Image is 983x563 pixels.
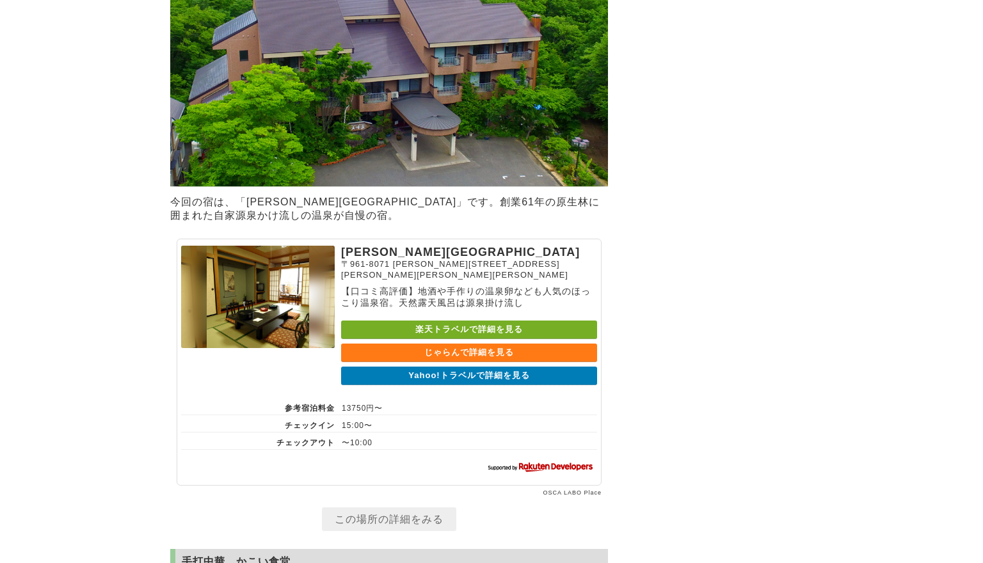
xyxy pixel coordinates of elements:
[335,415,597,432] td: 15:00〜
[170,193,608,226] p: 今回の宿は、「[PERSON_NAME][GEOGRAPHIC_DATA]」です。創業61年の原生林に囲まれた自家源泉かけ流しの温泉が自慢の宿。
[341,321,597,339] a: 楽天トラベルで詳細を見る
[335,398,597,415] td: 13750円〜
[341,286,597,309] p: 【口コミ高評価】地酒や手作りの温泉卵なども人気のほっこり温泉宿。天然露天風呂は源泉掛け流し
[543,489,602,496] a: OSCA LABO Place
[181,246,335,348] img: 五峰荘
[341,344,597,362] a: じゃらんで詳細を見る
[341,259,390,269] span: 〒961-8071
[181,415,335,432] th: チェックイン
[341,246,597,259] p: [PERSON_NAME][GEOGRAPHIC_DATA]
[485,459,597,473] img: 楽天ウェブサービスセンター
[181,398,335,415] th: 参考宿泊料金
[322,507,456,531] a: この場所の詳細をみる
[341,259,568,280] span: [PERSON_NAME][STREET_ADDRESS][PERSON_NAME][PERSON_NAME][PERSON_NAME]
[181,432,335,450] th: チェックアウト
[335,432,597,450] td: 〜10:00
[341,367,597,385] a: Yahoo!トラベルで詳細を見る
